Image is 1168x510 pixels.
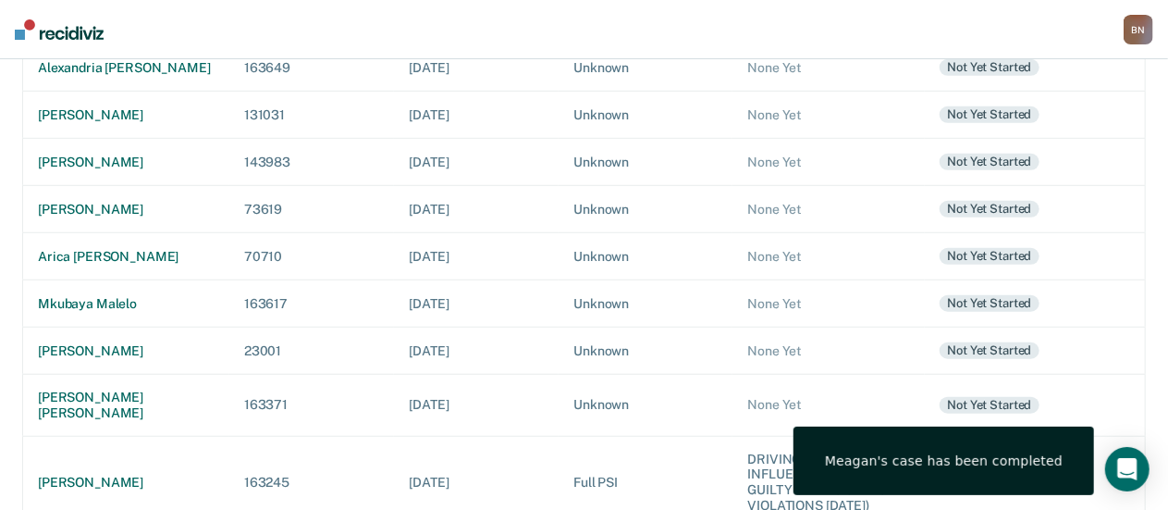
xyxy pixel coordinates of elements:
[747,296,910,312] div: None Yet
[38,60,215,76] div: alexandria [PERSON_NAME]
[229,44,394,91] td: 163649
[747,343,910,359] div: None Yet
[394,327,559,374] td: [DATE]
[38,249,215,265] div: arica [PERSON_NAME]
[229,327,394,374] td: 23001
[940,106,1039,123] div: Not yet started
[394,232,559,280] td: [DATE]
[747,202,910,218] div: None Yet
[38,475,215,491] div: [PERSON_NAME]
[394,185,559,232] td: [DATE]
[229,232,394,280] td: 70710
[394,138,559,185] td: [DATE]
[559,44,732,91] td: Unknown
[940,342,1039,359] div: Not yet started
[747,60,910,76] div: None Yet
[38,390,215,421] div: [PERSON_NAME] [PERSON_NAME]
[1124,15,1153,44] div: B N
[38,107,215,123] div: [PERSON_NAME]
[940,201,1039,218] div: Not yet started
[747,155,910,170] div: None Yet
[559,280,732,327] td: Unknown
[229,91,394,138] td: 131031
[229,138,394,185] td: 143983
[559,185,732,232] td: Unknown
[38,343,215,359] div: [PERSON_NAME]
[1124,15,1153,44] button: BN
[38,155,215,170] div: [PERSON_NAME]
[559,327,732,374] td: Unknown
[825,453,1063,469] span: Meagan 's case has been completed
[747,107,910,123] div: None Yet
[940,154,1039,170] div: Not yet started
[15,19,104,40] img: Recidiviz
[394,44,559,91] td: [DATE]
[940,59,1039,76] div: Not yet started
[1105,447,1150,491] div: Open Intercom Messenger
[229,185,394,232] td: 73619
[38,296,215,312] div: mkubaya malelo
[394,280,559,327] td: [DATE]
[747,397,910,413] div: None Yet
[747,249,910,265] div: None Yet
[394,374,559,436] td: [DATE]
[229,280,394,327] td: 163617
[559,138,732,185] td: Unknown
[559,232,732,280] td: Unknown
[559,91,732,138] td: Unknown
[394,91,559,138] td: [DATE]
[940,295,1039,312] div: Not yet started
[559,374,732,436] td: Unknown
[38,202,215,218] div: [PERSON_NAME]
[229,374,394,436] td: 163371
[940,397,1039,414] div: Not yet started
[940,248,1039,265] div: Not yet started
